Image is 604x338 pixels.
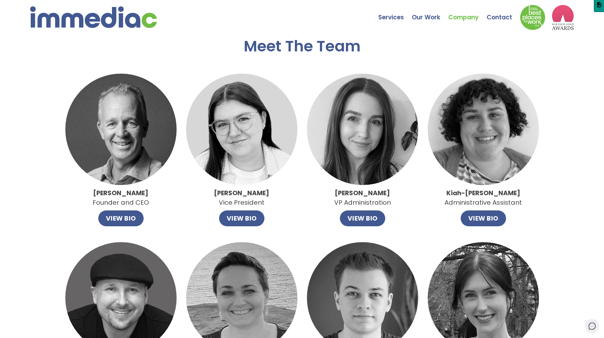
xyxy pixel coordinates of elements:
img: Catlin.jpg [186,74,297,185]
p: VP Administration [334,188,391,207]
p: Founder and CEO [93,188,149,207]
button: VIEW BIO [461,210,506,226]
a: Our Work [412,2,448,24]
img: Down [520,5,545,30]
p: Administrative Assistant [445,188,522,207]
strong: [PERSON_NAME] [335,189,390,197]
strong: [PERSON_NAME] [93,189,148,197]
img: Alley.jpg [307,74,418,185]
p: Vice President [214,188,269,207]
button: VIEW BIO [98,210,144,226]
h2: Meet The Team [244,38,360,55]
strong: Kiah-[PERSON_NAME] [446,189,520,197]
img: John.jpg [65,74,177,185]
img: logo2_wea_nobg.webp [552,5,574,30]
a: Services [378,2,412,24]
img: imageedit_1_9466638877.jpg [428,74,539,185]
a: Contact [487,2,520,24]
strong: [PERSON_NAME] [214,189,269,197]
button: VIEW BIO [219,210,264,226]
img: immediac [30,6,157,28]
a: Company [448,2,487,24]
button: VIEW BIO [340,210,385,226]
